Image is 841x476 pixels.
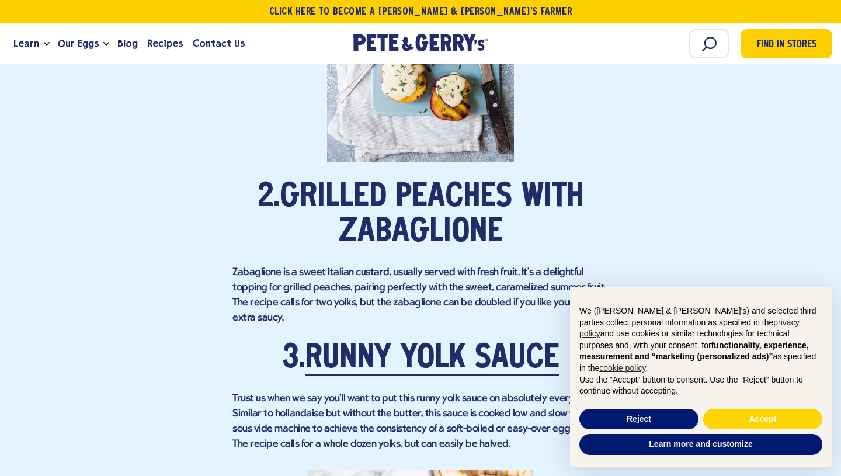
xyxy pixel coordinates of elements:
[579,305,822,374] p: We ([PERSON_NAME] & [PERSON_NAME]'s) and selected third parties collect personal information as s...
[579,409,698,430] button: Reject
[689,29,729,58] input: Search
[188,28,249,60] a: Contact Us
[193,36,245,51] span: Contact Us
[9,28,44,60] a: Learn
[58,36,99,51] span: Our Eggs
[117,36,138,51] span: Blog
[13,36,39,51] span: Learn
[44,42,50,46] button: Open the dropdown menu for Learn
[53,28,103,60] a: Our Eggs
[305,343,559,376] a: Runny Yolk Sauce
[232,180,609,250] h2: 2.
[113,28,143,60] a: Blog
[232,265,609,326] p: Zabaglione is a sweet Italian custard, usually served with fresh fruit. It's a delightful topping...
[103,42,109,46] button: Open the dropdown menu for Our Eggs
[599,363,645,373] a: cookie policy
[232,391,609,452] p: Trust us when we say you'll want to put this runny yolk sauce on absolutely everything. Similar t...
[232,341,609,376] h2: 3.
[579,434,822,455] button: Learn more and customize
[741,29,832,58] a: Find in Stores
[703,409,822,430] button: Accept
[757,37,816,53] span: Find in Stores
[280,182,583,249] a: Grilled Peaches with Zabaglione
[147,36,183,51] span: Recipes
[143,28,187,60] a: Recipes
[579,374,822,397] p: Use the “Accept” button to consent. Use the “Reject” button to continue without accepting.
